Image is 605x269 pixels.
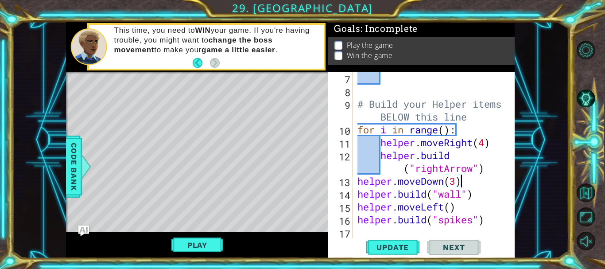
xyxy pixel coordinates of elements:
div: 8 [330,86,353,99]
button: Next [210,58,220,68]
strong: WIN [195,26,210,35]
button: Back [193,58,210,68]
div: 14 [330,189,353,202]
strong: game a little easier [202,46,275,54]
a: Back to Map [578,180,605,205]
button: Back to Map [577,183,595,202]
div: 9 [330,99,353,125]
p: Play the game [347,40,393,50]
button: Update [366,238,419,257]
span: Code Bank [67,140,81,194]
div: 7 [330,73,353,86]
p: Win the game [347,51,393,60]
button: Next [427,238,481,257]
button: Level Options [577,41,595,59]
div: 12 [330,150,353,176]
button: Ask AI [78,226,89,236]
span: Next [434,243,473,252]
div: 15 [330,202,353,214]
div: 11 [330,137,353,150]
div: 16 [330,214,353,227]
div: 13 [330,176,353,189]
span: Goals [334,23,418,35]
button: Play [171,237,223,253]
button: Maximize Browser [577,207,595,226]
button: AI Hint [577,89,595,108]
span: : Incomplete [361,23,418,34]
div: 10 [330,125,353,137]
span: Update [368,243,418,252]
button: Unmute [577,232,595,250]
p: This time, you need to your game. If you're having trouble, you might want to to make your . [114,26,318,55]
div: 17 [330,227,353,240]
